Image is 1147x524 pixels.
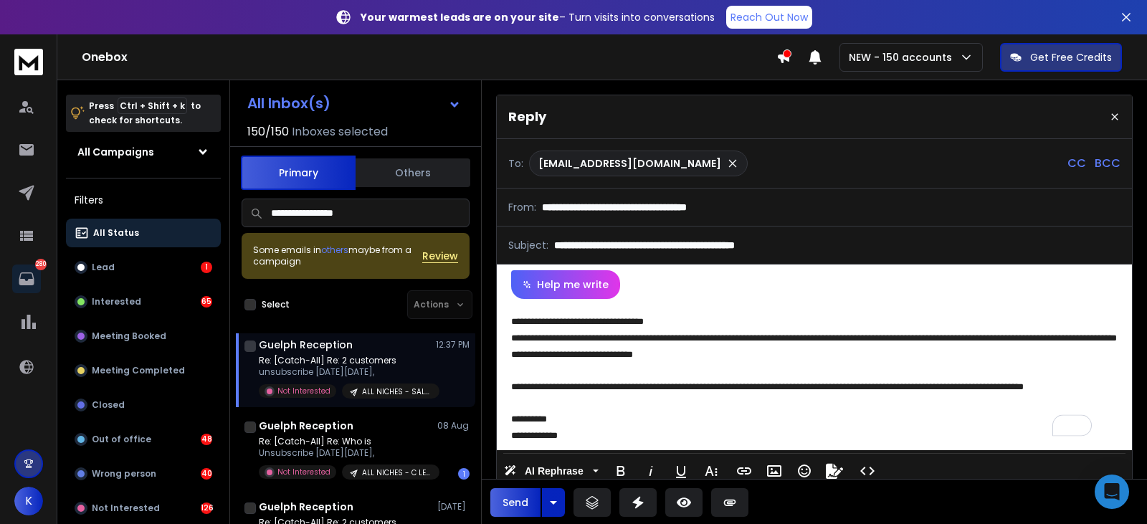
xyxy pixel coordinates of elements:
button: Insert Link (Ctrl+K) [730,457,758,485]
button: Meeting Completed [66,356,221,385]
p: Lead [92,262,115,273]
button: Insert Image (Ctrl+P) [761,457,788,485]
h1: Guelph Reception [259,419,353,433]
p: Re: [Catch-All] Re: 2 customers [259,355,431,366]
button: Code View [854,457,881,485]
button: Italic (Ctrl+I) [637,457,665,485]
button: All Inbox(s) [236,89,472,118]
button: Underline (Ctrl+U) [667,457,695,485]
h1: Onebox [82,49,776,66]
button: Not Interested126 [66,494,221,523]
p: – Turn visits into conversations [361,10,715,24]
h3: Inboxes selected [292,123,388,140]
div: 48 [201,434,212,445]
button: Signature [821,457,848,485]
div: To enrich screen reader interactions, please activate Accessibility in Grammarly extension settings [497,299,1132,450]
p: BCC [1095,155,1120,172]
p: ALL NICHES - SALES2 [362,386,431,397]
button: Get Free Credits [1000,43,1122,72]
strong: Your warmest leads are on your site [361,10,559,24]
p: Reach Out Now [730,10,808,24]
p: Out of office [92,434,151,445]
button: Closed [66,391,221,419]
p: ALL NICHES - C LEVEL2 [362,467,431,478]
button: Others [356,157,470,189]
div: 40 [201,468,212,480]
p: Unsubscribe [DATE][DATE], [259,447,431,459]
p: unsubscribe [DATE][DATE], [259,366,431,378]
p: Not Interested [92,502,160,514]
p: Re: [Catch-All] Re: Who is [259,436,431,447]
span: others [321,244,348,256]
p: 12:37 PM [436,339,470,351]
p: 280 [35,259,47,270]
button: Wrong person40 [66,459,221,488]
a: 280 [12,265,41,293]
button: Emoticons [791,457,818,485]
div: 1 [458,468,470,480]
div: 126 [201,502,212,514]
img: logo [14,49,43,75]
p: From: [508,200,536,214]
button: K [14,487,43,515]
button: More Text [698,457,725,485]
p: To: [508,156,523,171]
p: Meeting Completed [92,365,185,376]
span: AI Rephrase [522,465,586,477]
div: 1 [201,262,212,273]
span: 150 / 150 [247,123,289,140]
button: Review [422,249,458,263]
button: Out of office48 [66,425,221,454]
div: 65 [201,296,212,308]
p: Reply [508,107,546,127]
p: 08 Aug [437,420,470,432]
p: [EMAIL_ADDRESS][DOMAIN_NAME] [538,156,721,171]
button: Meeting Booked [66,322,221,351]
p: CC [1067,155,1086,172]
button: All Campaigns [66,138,221,166]
p: Closed [92,399,125,411]
div: Open Intercom Messenger [1095,475,1129,509]
h1: Guelph Reception [259,338,353,352]
label: Select [262,299,290,310]
h3: Filters [66,190,221,210]
p: All Status [93,227,139,239]
button: AI Rephrase [501,457,601,485]
p: Get Free Credits [1030,50,1112,65]
p: Wrong person [92,468,156,480]
h1: Guelph Reception [259,500,353,514]
h1: All Inbox(s) [247,96,330,110]
p: NEW - 150 accounts [849,50,958,65]
button: All Status [66,219,221,247]
p: Meeting Booked [92,330,166,342]
p: Not Interested [277,386,330,396]
p: Press to check for shortcuts. [89,99,201,128]
a: Reach Out Now [726,6,812,29]
button: Interested65 [66,287,221,316]
button: Help me write [511,270,620,299]
p: Interested [92,296,141,308]
p: Subject: [508,238,548,252]
button: Send [490,488,541,517]
span: Ctrl + Shift + k [118,97,187,114]
button: Lead1 [66,253,221,282]
h1: All Campaigns [77,145,154,159]
button: Bold (Ctrl+B) [607,457,634,485]
div: Some emails in maybe from a campaign [253,244,422,267]
p: Not Interested [277,467,330,477]
button: Primary [241,156,356,190]
p: [DATE] [437,501,470,513]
